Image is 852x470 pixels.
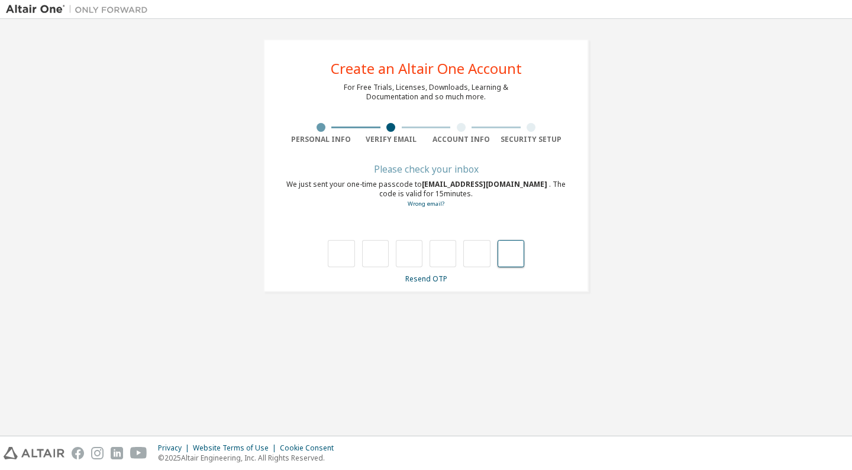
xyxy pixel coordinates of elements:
[6,4,154,15] img: Altair One
[356,135,427,144] div: Verify Email
[426,135,496,144] div: Account Info
[72,447,84,459] img: facebook.svg
[286,180,566,209] div: We just sent your one-time passcode to . The code is valid for 15 minutes.
[280,443,341,453] div: Cookie Consent
[344,83,508,102] div: For Free Trials, Licenses, Downloads, Learning & Documentation and so much more.
[286,166,566,173] div: Please check your inbox
[286,135,356,144] div: Personal Info
[158,443,193,453] div: Privacy
[130,447,147,459] img: youtube.svg
[496,135,567,144] div: Security Setup
[4,447,64,459] img: altair_logo.svg
[331,61,522,76] div: Create an Altair One Account
[158,453,341,463] p: © 2025 Altair Engineering, Inc. All Rights Reserved.
[111,447,123,459] img: linkedin.svg
[91,447,104,459] img: instagram.svg
[422,179,549,189] span: [EMAIL_ADDRESS][DOMAIN_NAME]
[408,200,444,208] a: Go back to the registration form
[193,443,280,453] div: Website Terms of Use
[405,274,447,284] a: Resend OTP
